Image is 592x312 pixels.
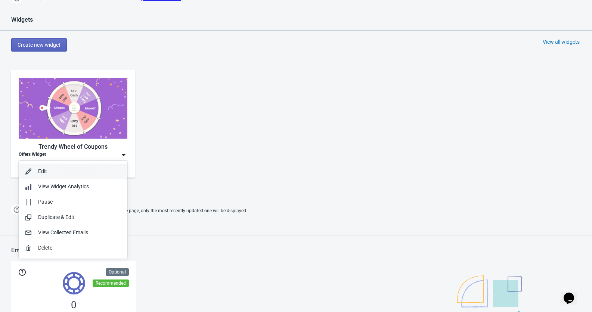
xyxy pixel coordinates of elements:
[561,282,585,305] iframe: chat widget
[63,272,85,294] img: tokens.svg
[543,38,580,46] div: View all widgets
[19,194,127,210] button: Pause
[19,164,127,179] button: Edit
[19,240,127,256] button: Delete
[38,167,121,175] div: Edit
[38,183,89,189] span: View Widget Analytics
[38,198,121,206] div: Pause
[18,42,61,48] span: Create new widget
[38,213,121,221] div: Duplicate & Edit
[19,78,127,139] img: trendy_game.png
[19,151,46,159] div: Offers Widget
[120,151,127,159] img: dropdown.png
[38,244,121,252] div: Delete
[38,229,121,237] div: View Collected Emails
[19,225,127,240] button: View Collected Emails
[26,205,247,217] span: If two Widgets are enabled and targeting the same page, only the most recently updated one will b...
[19,179,127,194] button: View Widget Analytics
[106,268,129,276] div: Optional
[19,210,127,225] button: Duplicate & Edit
[93,279,129,287] div: Recommended
[19,142,127,151] div: Trendy Wheel of Coupons
[11,204,22,215] img: help.png
[11,38,67,52] button: Create new widget
[71,299,77,311] span: 0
